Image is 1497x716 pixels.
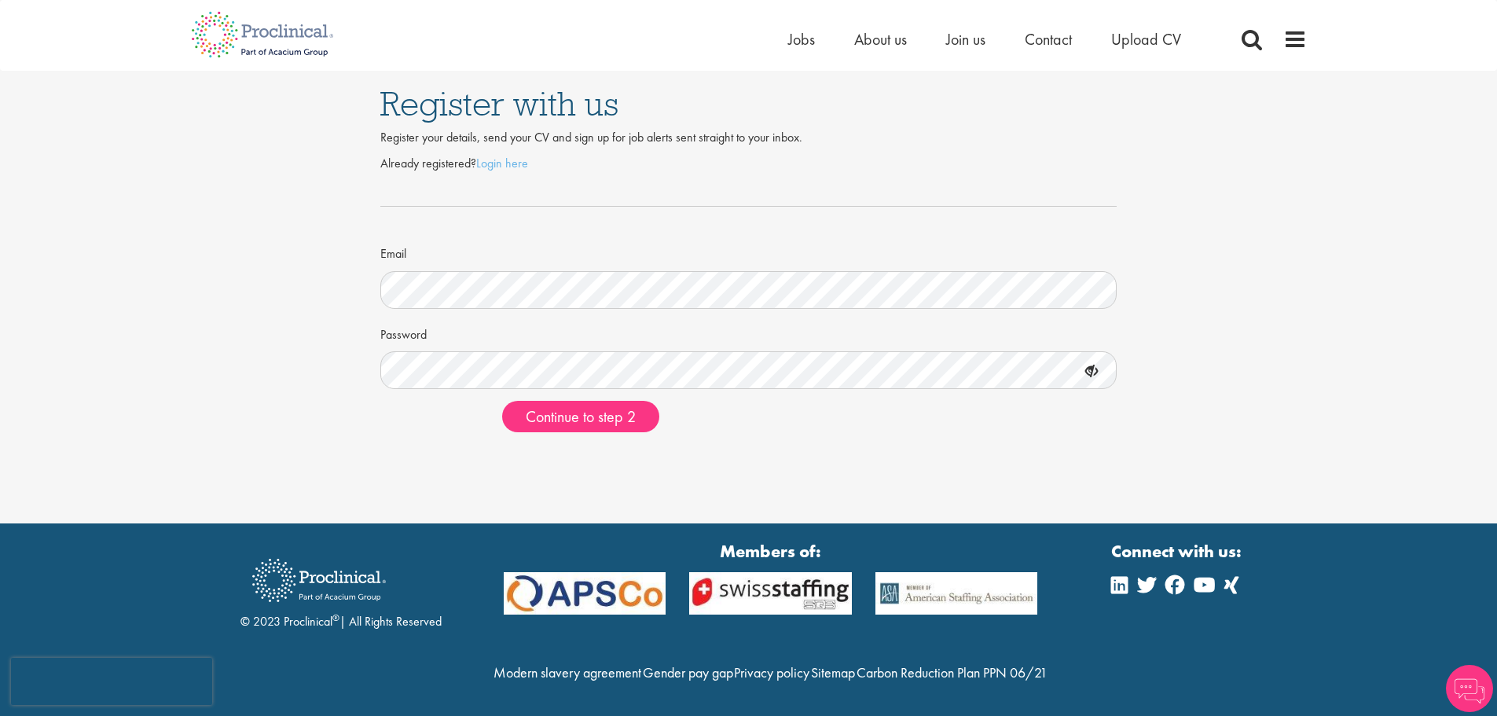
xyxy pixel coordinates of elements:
[11,658,212,705] iframe: reCAPTCHA
[788,29,815,50] a: Jobs
[643,663,733,681] a: Gender pay gap
[677,572,864,615] img: APSCo
[476,155,528,171] a: Login here
[380,321,427,344] label: Password
[332,611,339,624] sup: ®
[1025,29,1072,50] a: Contact
[380,129,1117,147] div: Register your details, send your CV and sign up for job alerts sent straight to your inbox.
[1111,29,1181,50] a: Upload CV
[493,663,641,681] a: Modern slavery agreement
[240,547,442,631] div: © 2023 Proclinical | All Rights Reserved
[380,240,406,263] label: Email
[864,572,1050,615] img: APSCo
[734,663,809,681] a: Privacy policy
[946,29,985,50] a: Join us
[1111,539,1245,564] strong: Connect with us:
[502,401,659,432] button: Continue to step 2
[504,539,1038,564] strong: Members of:
[811,663,855,681] a: Sitemap
[240,548,398,613] img: Proclinical Recruitment
[526,406,636,427] span: Continue to step 2
[380,86,1117,121] h1: Register with us
[1446,665,1493,712] img: Chatbot
[380,155,1117,173] p: Already registered?
[492,572,678,615] img: APSCo
[854,29,907,50] a: About us
[857,663,1048,681] a: Carbon Reduction Plan PPN 06/21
